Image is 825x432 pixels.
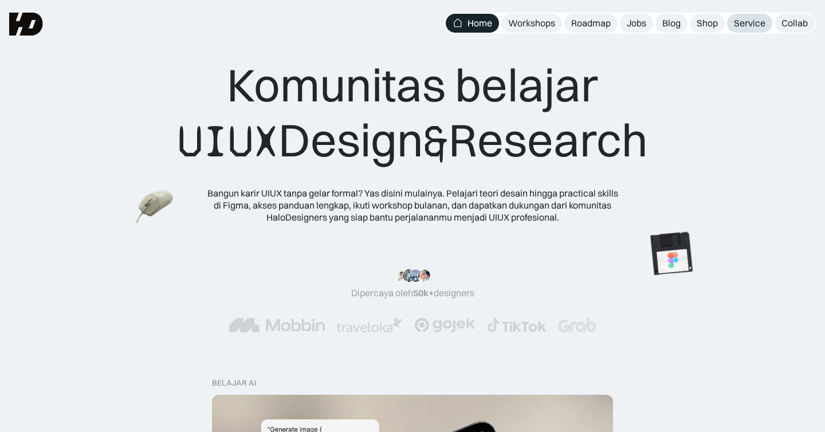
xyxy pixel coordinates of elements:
div: Shop [697,17,718,29]
div: Collab [781,17,808,29]
a: Jobs [620,14,653,33]
div: Home [467,17,492,29]
a: Blog [655,14,687,33]
div: Komunitas belajar Design Research [178,57,648,169]
a: Shop [690,14,725,33]
div: Jobs [627,17,646,29]
div: belajar ai [212,378,256,388]
a: Collab [775,14,815,33]
div: Roadmap [571,17,611,29]
a: Service [727,14,772,33]
a: Roadmap [564,14,618,33]
span: 50k+ [413,287,434,299]
div: Workshops [508,17,555,29]
span: & [423,114,449,169]
div: Service [734,17,765,29]
a: Workshops [501,14,562,33]
span: UIUX [178,114,278,169]
a: Home [446,14,499,33]
div: Blog [662,17,681,29]
div: Bangun karir UIUX tanpa gelar formal? Yas disini mulainya. Pelajari teori desain hingga practical... [206,187,619,223]
div: Dipercaya oleh designers [351,287,474,299]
